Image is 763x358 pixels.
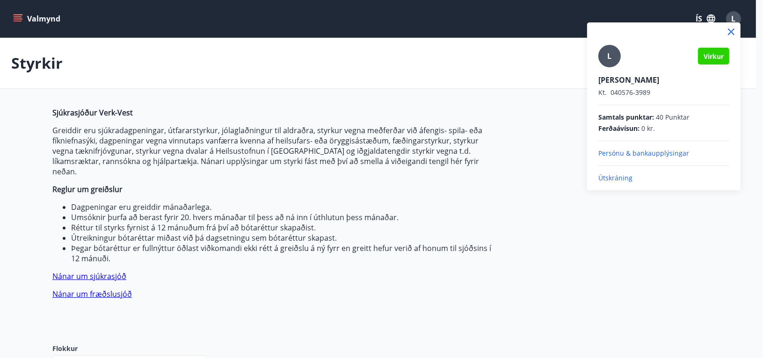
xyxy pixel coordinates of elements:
[598,88,607,97] span: Kt.
[598,75,729,85] p: [PERSON_NAME]
[598,173,729,183] p: Útskráning
[598,149,729,158] p: Persónu & bankaupplýsingar
[656,113,690,122] span: 40 Punktar
[641,124,655,133] span: 0 kr.
[608,51,612,61] span: L
[598,124,639,133] span: Ferðaávísun :
[704,52,724,61] span: Virkur
[598,88,729,97] p: 040576-3989
[598,113,654,122] span: Samtals punktar :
